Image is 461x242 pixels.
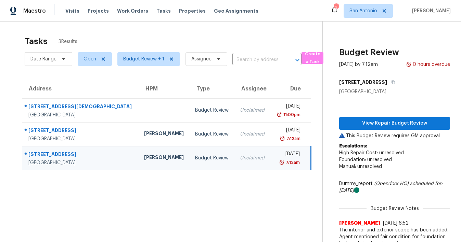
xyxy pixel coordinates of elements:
[345,119,445,128] span: View Repair Budget Review
[339,79,387,86] h5: [STREET_ADDRESS]
[28,136,133,142] div: [GEOGRAPHIC_DATA]
[65,8,79,14] span: Visits
[302,52,323,64] button: Create a Task
[387,76,396,88] button: Copy Address
[179,8,206,14] span: Properties
[349,8,377,14] span: San Antonio
[334,4,338,11] div: 3
[232,55,282,65] input: Search by address
[339,88,450,95] div: [GEOGRAPHIC_DATA]
[285,135,300,142] div: 7:12am
[195,107,229,114] div: Budget Review
[214,8,258,14] span: Geo Assignments
[117,8,148,14] span: Work Orders
[282,111,300,118] div: 11:00pm
[30,56,56,62] span: Date Range
[339,117,450,130] button: View Repair Budget Review
[339,181,443,193] i: scheduled for: [DATE]
[411,61,450,68] div: 0 hours overdue
[339,157,392,162] span: Foundation: unresolved
[339,144,367,148] b: Escalations:
[276,103,300,111] div: [DATE]
[190,79,234,98] th: Type
[339,180,450,194] div: Dummy_report
[28,112,133,118] div: [GEOGRAPHIC_DATA]
[88,8,109,14] span: Projects
[305,50,320,66] span: Create a Task
[23,8,46,14] span: Maestro
[191,56,212,62] span: Assignee
[367,205,423,212] span: Budget Review Notes
[28,151,133,159] div: [STREET_ADDRESS]
[156,9,171,13] span: Tasks
[139,79,190,98] th: HPM
[339,151,404,155] span: High Repair Cost: unresolved
[339,49,399,56] h2: Budget Review
[339,132,450,139] p: This Budget Review requires GM approval
[59,38,77,45] span: 3 Results
[84,56,96,62] span: Open
[280,135,285,142] img: Overdue Alarm Icon
[277,111,282,118] img: Overdue Alarm Icon
[195,131,229,138] div: Budget Review
[28,159,133,166] div: [GEOGRAPHIC_DATA]
[25,38,48,45] h2: Tasks
[374,181,409,186] i: (Opendoor HQ)
[339,164,382,169] span: Manual: unresolved
[240,107,265,114] div: Unclaimed
[28,103,133,112] div: [STREET_ADDRESS][DEMOGRAPHIC_DATA]
[144,130,184,139] div: [PERSON_NAME]
[144,154,184,162] div: [PERSON_NAME]
[284,159,300,166] div: 7:12am
[293,55,302,65] button: Open
[406,61,411,68] img: Overdue Alarm Icon
[22,79,139,98] th: Address
[240,131,265,138] div: Unclaimed
[28,127,133,136] div: [STREET_ADDRESS]
[279,159,284,166] img: Overdue Alarm Icon
[240,155,265,161] div: Unclaimed
[270,79,311,98] th: Due
[195,155,229,161] div: Budget Review
[339,220,380,227] span: [PERSON_NAME]
[123,56,164,62] span: Budget Review + 1
[276,127,300,135] div: [DATE]
[339,61,378,68] div: [DATE] by 7:12am
[234,79,270,98] th: Assignee
[409,8,451,14] span: [PERSON_NAME]
[276,151,300,159] div: [DATE]
[383,221,409,226] span: [DATE] 6:52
